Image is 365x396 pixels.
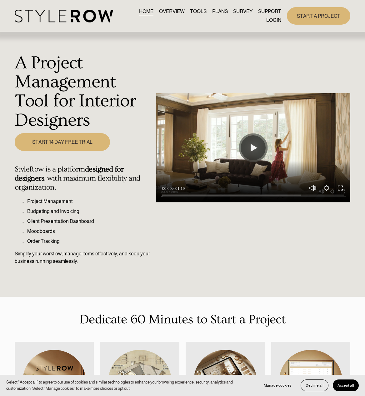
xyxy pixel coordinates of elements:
a: OVERVIEW [159,7,185,16]
button: Decline all [301,379,328,391]
span: Accept all [337,383,354,388]
p: Client Presentation Dashboard [27,218,152,225]
button: Manage cookies [259,379,296,391]
input: Seek [162,193,344,197]
a: START 14 DAY FREE TRIAL [15,133,110,151]
h4: StyleRow is a platform , with maximum flexibility and organization. [15,165,152,192]
p: Order Tracking [27,238,152,245]
a: SURVEY [233,7,252,16]
p: Dedicate 60 Minutes to Start a Project [15,310,351,329]
span: SUPPORT [258,8,281,15]
img: StyleRow [15,10,113,22]
strong: designed for designers [15,165,125,182]
div: Duration [173,186,186,192]
h1: A Project Management Tool for Interior Designers [15,53,152,130]
p: Moodboards [27,228,152,235]
span: Decline all [306,383,323,388]
button: Accept all [333,379,359,391]
button: Play [241,135,266,160]
a: folder dropdown [258,7,281,16]
p: Budgeting and Invoicing [27,208,152,215]
a: START A PROJECT [287,7,350,24]
span: Manage cookies [264,383,292,388]
a: HOME [139,7,153,16]
a: LOGIN [266,16,281,24]
p: Simplify your workflow, manage items effectively, and keep your business running seamlessly. [15,250,152,265]
a: TOOLS [190,7,207,16]
a: PLANS [212,7,228,16]
p: Project Management [27,198,152,205]
div: Current time [162,186,173,192]
p: Select “Accept all” to agree to our use of cookies and similar technologies to enhance your brows... [6,379,253,392]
